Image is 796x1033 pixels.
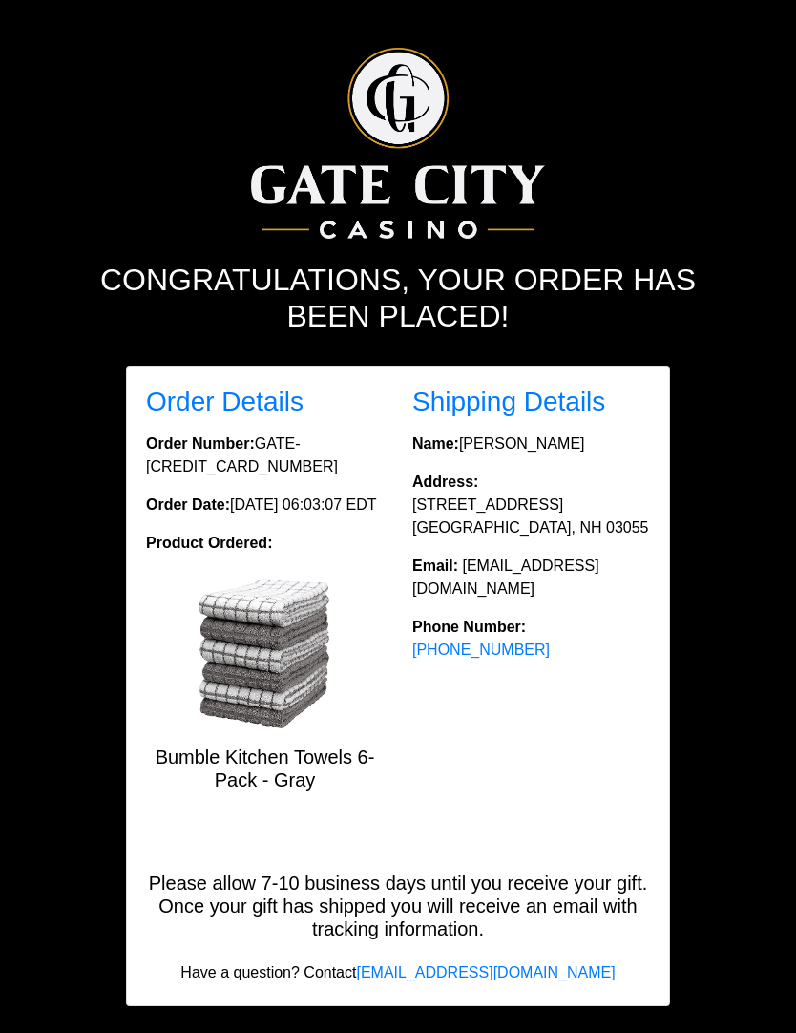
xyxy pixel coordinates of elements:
img: Bumble Kitchen Towels 6-Pack - Gray [189,578,342,730]
p: GATE-[CREDIT_CARD_NUMBER] [146,432,384,478]
strong: Phone Number: [412,619,526,635]
p: [PERSON_NAME] [412,432,650,455]
a: [PHONE_NUMBER] [412,642,550,658]
a: [EMAIL_ADDRESS][DOMAIN_NAME] [356,964,615,980]
strong: Product Ordered: [146,535,272,551]
strong: Order Number: [146,435,255,452]
strong: Email: [412,558,458,574]
h5: Please allow 7-10 business days until you receive your gift. [127,872,669,895]
strong: Order Date: [146,496,230,513]
p: [EMAIL_ADDRESS][DOMAIN_NAME] [412,555,650,601]
h3: Order Details [146,386,384,418]
img: Logo [251,48,544,239]
p: [DATE] 06:03:07 EDT [146,494,384,516]
h5: Bumble Kitchen Towels 6-Pack - Gray [146,746,384,791]
h5: Once your gift has shipped you will receive an email with tracking information. [127,895,669,940]
strong: Address: [412,474,478,490]
strong: Name: [412,435,459,452]
p: [STREET_ADDRESS] [GEOGRAPHIC_DATA], NH 03055 [412,471,650,539]
h6: Have a question? Contact [127,963,669,981]
h2: Congratulations, your order has been placed! [69,262,727,335]
h3: Shipping Details [412,386,650,418]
